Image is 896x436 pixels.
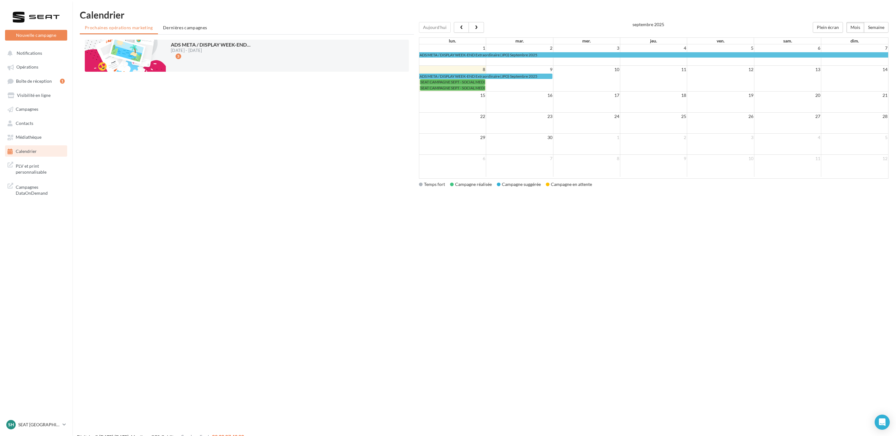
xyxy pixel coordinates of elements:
td: 24 [553,113,620,120]
td: 5 [687,44,754,52]
span: Contacts [16,120,33,126]
button: Mois [846,22,864,33]
td: 14 [821,66,888,74]
span: Dernières campagnes [163,25,207,30]
a: Boîte de réception1 [4,75,68,87]
td: 3 [687,134,754,142]
a: Campagnes [4,103,68,115]
td: 11 [754,155,821,163]
p: SEAT [GEOGRAPHIC_DATA] [18,422,60,428]
td: 23 [486,113,553,120]
th: ven. [687,38,754,44]
h1: Calendrier [80,10,888,20]
a: Campagnes DataOnDemand [4,180,68,199]
a: SEAT CAMPAGNE SEPT - SOCIAL MEDIA [420,79,486,85]
td: 12 [821,155,888,163]
span: Médiathèque [16,135,41,140]
span: SH [8,422,14,428]
th: mer. [553,38,620,44]
div: 3 [176,53,181,59]
a: Opérations [4,61,68,72]
span: Campagnes [16,107,38,112]
button: Notifications [4,47,66,59]
h2: septembre 2025 [633,22,664,27]
td: 13 [754,66,821,74]
td: 1 [419,44,486,52]
td: 10 [687,155,754,163]
span: ADS META / DISPLAY WEEK-END Extraordinaire (JPO) Septembre 2025 [420,53,537,57]
button: Aujourd'hui [419,22,451,33]
span: Calendrier [16,148,37,154]
span: Prochaines opérations marketing [85,25,153,30]
td: 3 [553,44,620,52]
td: 11 [620,66,687,74]
td: 22 [419,113,486,120]
td: 25 [620,113,687,120]
span: ADS META / DISPLAY WEEK-END Extraordinaire (JPO) Septembre 2025 [420,74,537,79]
button: Nouvelle campagne [5,30,67,41]
a: Médiathèque [4,131,68,143]
button: Plein écran [813,22,843,33]
td: 8 [553,155,620,163]
td: 6 [754,44,821,52]
td: 18 [620,92,687,99]
td: 1 [553,134,620,142]
th: lun. [419,38,486,44]
div: Campagne réalisée [450,181,492,187]
span: Notifications [17,50,42,56]
td: 19 [687,92,754,99]
div: Campagne suggérée [497,181,541,187]
a: Calendrier [4,145,68,157]
a: ADS META / DISPLAY WEEK-END Extraordinaire (JPO) Septembre 2025 [419,74,552,79]
div: Open Intercom Messenger [875,415,890,430]
td: 17 [553,92,620,99]
a: PLV et print personnalisable [4,159,68,178]
span: Opérations [16,64,38,70]
td: 9 [620,155,687,163]
span: ADS META / DISPLAY WEEK-END [171,42,251,48]
th: mar. [486,38,553,44]
td: 21 [821,92,888,99]
td: 7 [486,155,553,163]
button: Semaine [864,22,888,33]
span: ... [247,42,251,48]
a: Contacts [4,117,68,129]
th: dim. [821,38,888,44]
td: 7 [821,44,888,52]
a: SEAT CAMPAGNE SEPT - SOCIAL MEDIA [420,85,486,91]
td: 6 [419,155,486,163]
a: Visibilité en ligne [4,89,68,101]
span: Visibilité en ligne [17,92,51,98]
div: [DATE] - [DATE] [171,48,251,53]
div: 1 [60,79,65,84]
span: SEAT CAMPAGNE SEPT - SOCIAL MEDIA [421,86,488,90]
td: 5 [821,134,888,142]
td: 2 [620,134,687,142]
a: SH SEAT [GEOGRAPHIC_DATA] [5,419,67,431]
td: 4 [754,134,821,142]
th: jeu. [620,38,687,44]
a: ADS META / DISPLAY WEEK-END Extraordinaire (JPO) Septembre 2025 [419,52,888,58]
span: Campagnes DataOnDemand [16,183,65,196]
td: 29 [419,134,486,142]
td: 8 [419,66,486,74]
td: 2 [486,44,553,52]
td: 30 [486,134,553,142]
td: 16 [486,92,553,99]
td: 20 [754,92,821,99]
td: 28 [821,113,888,120]
div: Campagne en attente [546,181,592,187]
td: 26 [687,113,754,120]
td: 4 [620,44,687,52]
div: Temps fort [419,181,445,187]
td: 15 [419,92,486,99]
th: sam. [754,38,821,44]
span: PLV et print personnalisable [16,162,65,175]
span: Boîte de réception [16,78,52,84]
td: 9 [486,66,553,74]
td: 27 [754,113,821,120]
td: 10 [553,66,620,74]
span: SEAT CAMPAGNE SEPT - SOCIAL MEDIA [421,80,488,84]
td: 12 [687,66,754,74]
